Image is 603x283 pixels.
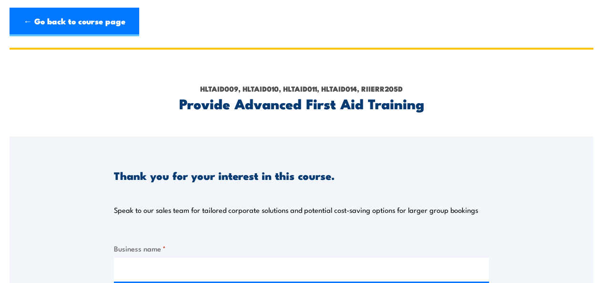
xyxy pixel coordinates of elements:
[114,205,478,215] p: Speak to our sales team for tailored corporate solutions and potential cost-saving options for la...
[114,170,335,181] h3: Thank you for your interest in this course.
[10,8,139,36] a: ← Go back to course page
[114,84,489,94] p: HLTAID009, HLTAID010, HLTAID011, HLTAID014, RIIERR205D
[114,97,489,109] h2: Provide Advanced First Aid Training
[114,243,489,254] label: Business name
